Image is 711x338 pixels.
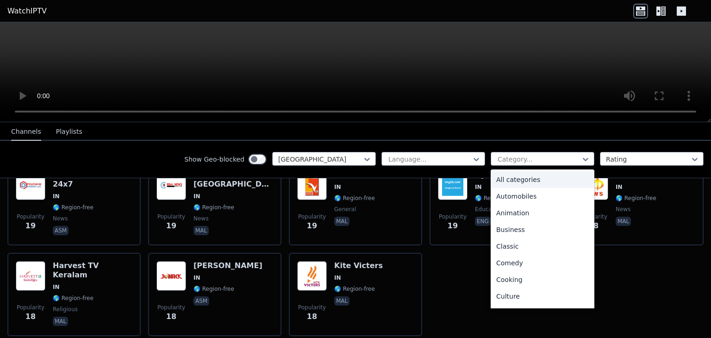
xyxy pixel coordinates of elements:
img: Kite Victers [297,261,327,291]
label: Show Geo-blocked [184,155,244,164]
span: Popularity [298,304,326,311]
span: IN [475,183,482,191]
a: WatchIPTV [7,6,47,17]
span: Popularity [157,213,185,220]
p: mal [334,296,349,306]
div: Comedy [491,255,594,271]
span: 18 [166,311,176,322]
img: VCV [297,170,327,200]
span: Popularity [298,213,326,220]
button: Channels [11,123,41,141]
div: Documentary [491,305,594,321]
img: Pratham Khabar 24x7 [16,170,45,200]
h6: Harvest TV Keralam [53,261,132,280]
span: IN [334,183,341,191]
div: Cooking [491,271,594,288]
h6: Kite Victers [334,261,383,270]
span: 🌎 Region-free [334,285,375,293]
p: asm [193,296,209,306]
p: eng [475,217,491,226]
img: Harvest TV Keralam [16,261,45,291]
span: 19 [25,220,36,232]
span: IN [193,193,200,200]
span: 19 [448,220,458,232]
p: asm [53,226,69,235]
span: 🌎 Region-free [193,285,234,293]
img: Vyas Channel [438,170,468,200]
span: IN [53,193,60,200]
span: Popularity [439,213,467,220]
span: IN [53,283,60,291]
span: education [475,206,503,213]
span: 🌎 Region-free [616,194,656,202]
h6: [PERSON_NAME] [193,261,262,270]
span: Popularity [17,304,44,311]
p: mal [616,217,631,226]
span: 18 [25,311,36,322]
span: news [193,215,208,222]
span: IN [616,183,623,191]
span: IN [334,274,341,282]
span: Popularity [17,213,44,220]
span: 19 [307,220,317,232]
span: 🌎 Region-free [475,194,516,202]
div: Culture [491,288,594,305]
h6: Real News [GEOGRAPHIC_DATA] [193,170,273,189]
span: religious [53,306,78,313]
img: Jonack [156,261,186,291]
span: news [53,215,68,222]
div: Animation [491,205,594,221]
p: mal [53,317,68,326]
span: 🌎 Region-free [53,294,94,302]
span: IN [193,274,200,282]
span: 🌎 Region-free [53,204,94,211]
div: Business [491,221,594,238]
span: 🌎 Region-free [193,204,234,211]
button: Playlists [56,123,82,141]
div: Automobiles [491,188,594,205]
div: Classic [491,238,594,255]
div: All categories [491,171,594,188]
h6: Pratham Khabar 24x7 [53,170,132,189]
span: 18 [307,311,317,322]
span: Popularity [157,304,185,311]
span: news [616,206,630,213]
span: 19 [166,220,176,232]
img: Real News Kerala [156,170,186,200]
p: mal [334,217,349,226]
span: general [334,206,356,213]
p: mal [193,226,209,235]
span: 🌎 Region-free [334,194,375,202]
